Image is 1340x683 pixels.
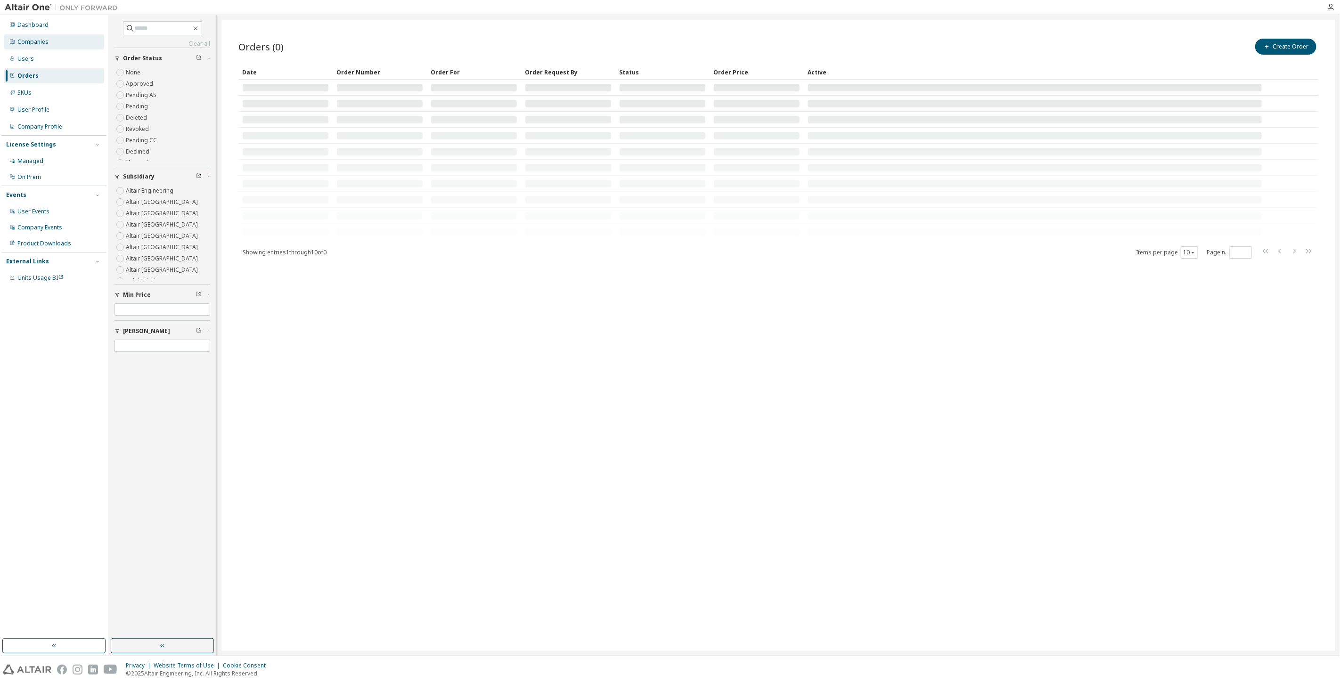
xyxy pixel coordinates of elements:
[126,230,200,242] label: Altair [GEOGRAPHIC_DATA]
[123,55,162,62] span: Order Status
[3,665,51,675] img: altair_logo.svg
[6,141,56,148] div: License Settings
[619,65,706,80] div: Status
[5,3,123,12] img: Altair One
[123,173,155,180] span: Subsidiary
[17,106,49,114] div: User Profile
[17,208,49,215] div: User Events
[336,65,423,80] div: Order Number
[17,38,49,46] div: Companies
[126,123,151,135] label: Revoked
[126,67,142,78] label: None
[238,40,284,53] span: Orders (0)
[114,48,210,69] button: Order Status
[223,662,271,669] div: Cookie Consent
[17,274,64,282] span: Units Usage BI
[808,65,1262,80] div: Active
[126,669,271,677] p: © 2025 Altair Engineering, Inc. All Rights Reserved.
[17,157,43,165] div: Managed
[17,224,62,231] div: Company Events
[126,185,175,196] label: Altair Engineering
[17,89,32,97] div: SKUs
[126,135,159,146] label: Pending CC
[17,240,71,247] div: Product Downloads
[126,264,200,276] label: Altair [GEOGRAPHIC_DATA]
[17,21,49,29] div: Dashboard
[1183,249,1196,256] button: 10
[6,258,49,265] div: External Links
[126,146,151,157] label: Declined
[104,665,117,675] img: youtube.svg
[114,285,210,305] button: Min Price
[126,276,164,287] label: solidThinking
[6,191,26,199] div: Events
[126,89,158,101] label: Pending AS
[1136,246,1198,259] span: Items per page
[114,321,210,341] button: [PERSON_NAME]
[126,242,200,253] label: Altair [GEOGRAPHIC_DATA]
[126,662,154,669] div: Privacy
[123,327,170,335] span: [PERSON_NAME]
[114,40,210,48] a: Clear all
[17,173,41,181] div: On Prem
[123,291,151,299] span: Min Price
[525,65,612,80] div: Order Request By
[154,662,223,669] div: Website Terms of Use
[196,327,202,335] span: Clear filter
[242,65,329,80] div: Date
[713,65,800,80] div: Order Price
[431,65,517,80] div: Order For
[126,101,150,112] label: Pending
[126,112,149,123] label: Deleted
[1255,39,1316,55] button: Create Order
[126,253,200,264] label: Altair [GEOGRAPHIC_DATA]
[196,55,202,62] span: Clear filter
[126,157,150,169] label: Flagged
[17,72,39,80] div: Orders
[126,78,155,89] label: Approved
[17,55,34,63] div: Users
[114,166,210,187] button: Subsidiary
[1207,246,1252,259] span: Page n.
[88,665,98,675] img: linkedin.svg
[243,248,327,256] span: Showing entries 1 through 10 of 0
[126,196,200,208] label: Altair [GEOGRAPHIC_DATA]
[126,219,200,230] label: Altair [GEOGRAPHIC_DATA]
[196,291,202,299] span: Clear filter
[73,665,82,675] img: instagram.svg
[17,123,62,130] div: Company Profile
[196,173,202,180] span: Clear filter
[57,665,67,675] img: facebook.svg
[126,208,200,219] label: Altair [GEOGRAPHIC_DATA]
